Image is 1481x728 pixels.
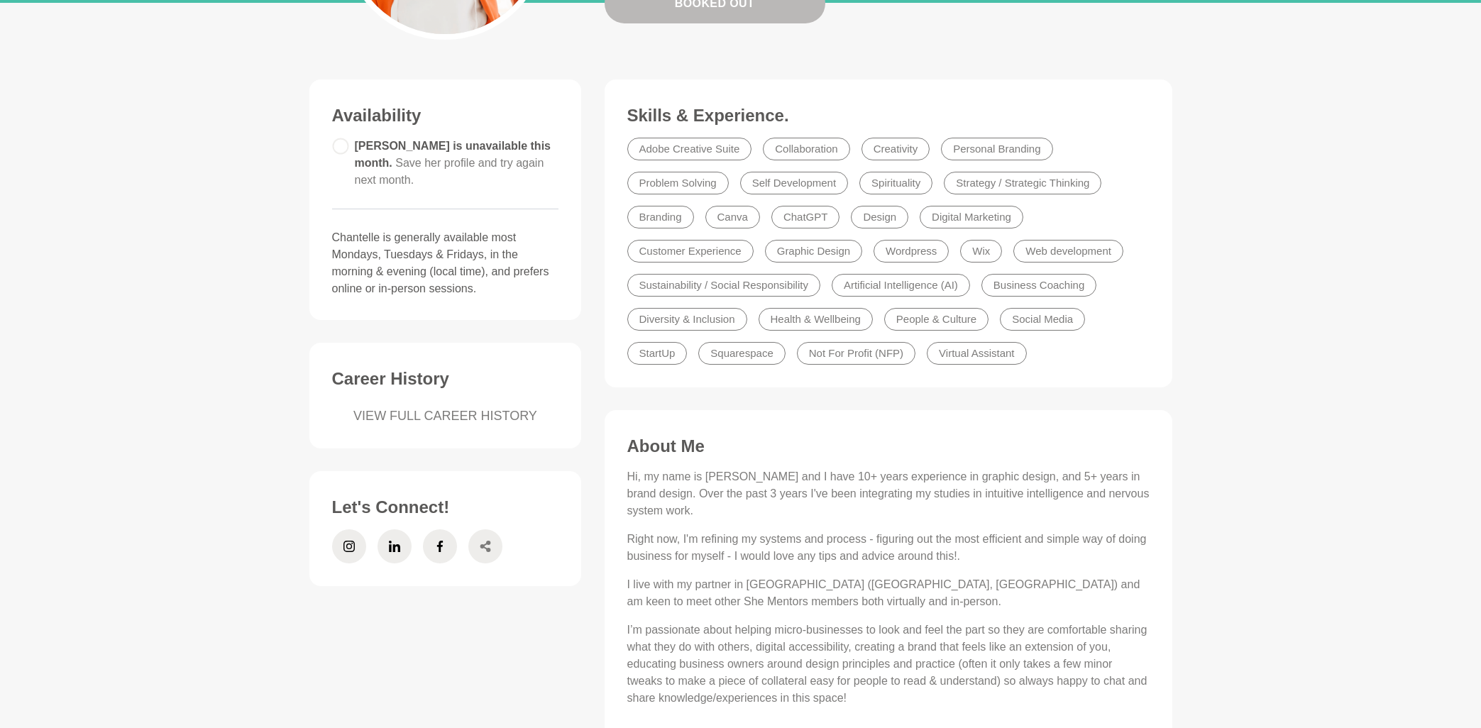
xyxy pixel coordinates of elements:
[468,529,502,563] a: Share
[627,468,1150,519] p: Hi, my name is [PERSON_NAME] and I have 10+ years experience in graphic design, and 5+ years in b...
[332,529,366,563] a: Instagram
[332,368,559,390] h3: Career History
[355,140,551,186] span: [PERSON_NAME] is unavailable this month.
[627,622,1150,707] p: I’m passionate about helping micro-businesses to look and feel the part so they are comfortable s...
[355,157,544,186] span: Save her profile and try again next month.
[423,529,457,563] a: Facebook
[332,407,559,426] a: VIEW FULL CAREER HISTORY
[332,105,559,126] h3: Availability
[378,529,412,563] a: LinkedIn
[627,531,1150,565] p: Right now, I'm refining my systems and process - figuring out the most efficient and simple way o...
[332,229,559,297] p: Chantelle is generally available most Mondays, Tuesdays & Fridays, in the morning & evening (loca...
[332,497,559,518] h3: Let's Connect!
[627,105,1150,126] h3: Skills & Experience.
[627,436,1150,457] h3: About Me
[627,576,1150,610] p: I live with my partner in [GEOGRAPHIC_DATA] ([GEOGRAPHIC_DATA], [GEOGRAPHIC_DATA]) and am keen to...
